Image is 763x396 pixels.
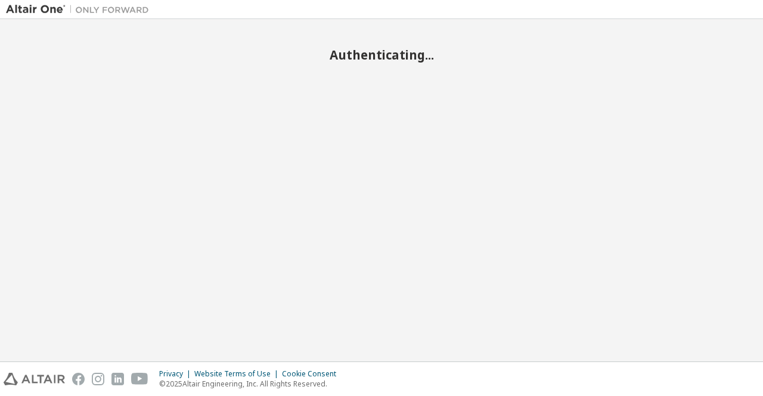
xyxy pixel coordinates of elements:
img: linkedin.svg [111,373,124,385]
img: Altair One [6,4,155,15]
div: Website Terms of Use [194,369,282,379]
img: youtube.svg [131,373,148,385]
img: altair_logo.svg [4,373,65,385]
div: Privacy [159,369,194,379]
h2: Authenticating... [6,47,757,63]
p: © 2025 Altair Engineering, Inc. All Rights Reserved. [159,379,343,389]
img: facebook.svg [72,373,85,385]
div: Cookie Consent [282,369,343,379]
img: instagram.svg [92,373,104,385]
